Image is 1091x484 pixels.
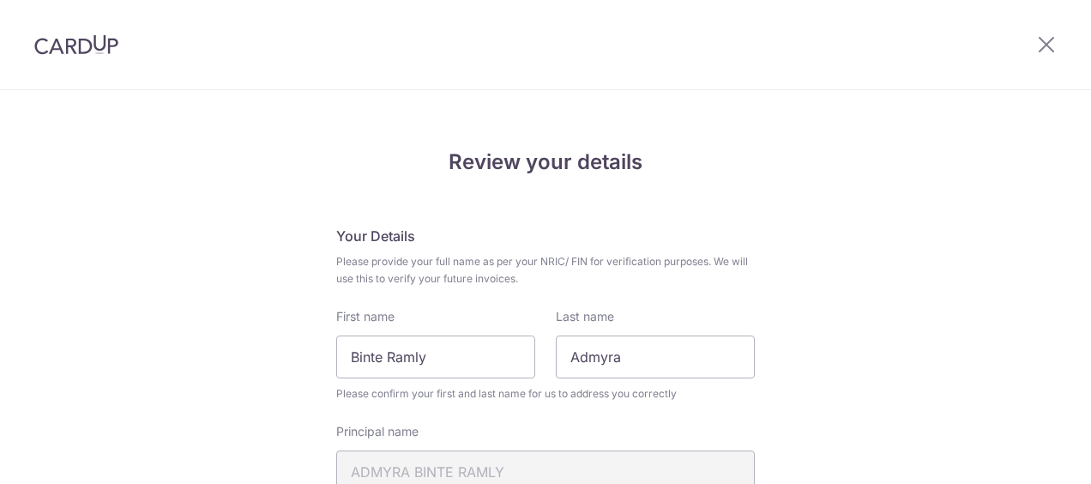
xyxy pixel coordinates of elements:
[556,308,614,325] label: Last name
[336,336,535,378] input: First Name
[336,385,755,402] span: Please confirm your first and last name for us to address you correctly
[336,253,755,287] span: Please provide your full name as per your NRIC/ FIN for verification purposes. We will use this t...
[336,308,395,325] label: First name
[556,336,755,378] input: Last name
[34,34,118,55] img: CardUp
[336,147,755,178] h4: Review your details
[981,433,1074,475] iframe: Opens a widget where you can find more information
[336,423,419,440] label: Principal name
[336,226,755,246] h5: Your Details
